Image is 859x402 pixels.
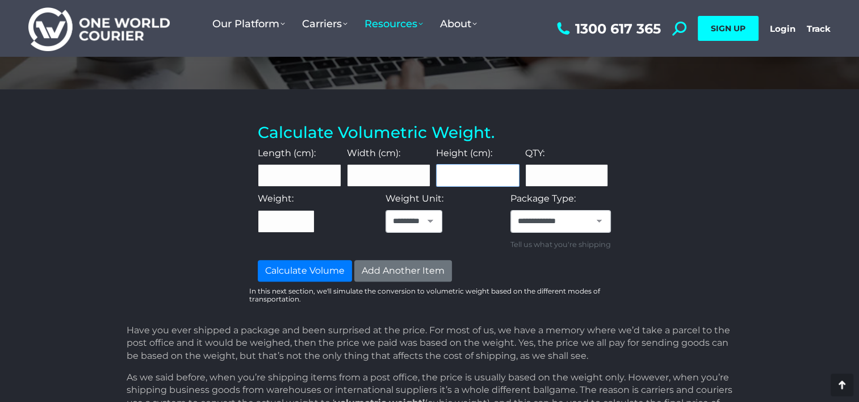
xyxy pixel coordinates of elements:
span: Carriers [302,18,347,30]
a: Resources [356,6,431,41]
a: Carriers [294,6,356,41]
label: Weight Unit: [385,192,443,205]
img: One World Courier [28,6,170,52]
label: Length (cm): [258,147,316,160]
button: Add Another Item [354,260,452,282]
a: SIGN UP [698,16,759,41]
a: Track [807,23,831,34]
label: Package Type: [510,192,576,205]
h3: Calculate Volumetric Weight. [258,123,608,143]
button: Calculate Volume [258,260,352,282]
label: Width (cm): [347,147,400,160]
small: Tell us what you're shipping [510,238,611,251]
span: About [440,18,477,30]
label: Height (cm): [436,147,492,160]
p: In this next section, we'll simulate the conversion to volumetric weight based on the different m... [249,287,617,304]
a: Login [770,23,795,34]
label: QTY: [525,147,544,160]
a: 1300 617 365 [554,22,661,36]
a: About [431,6,485,41]
span: Our Platform [212,18,285,30]
label: Weight: [258,192,294,205]
a: Our Platform [204,6,294,41]
span: Resources [364,18,423,30]
p: Have you ever shipped a package and been surprised at the price. For most of us, we have a memory... [127,324,738,362]
span: SIGN UP [711,23,745,33]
